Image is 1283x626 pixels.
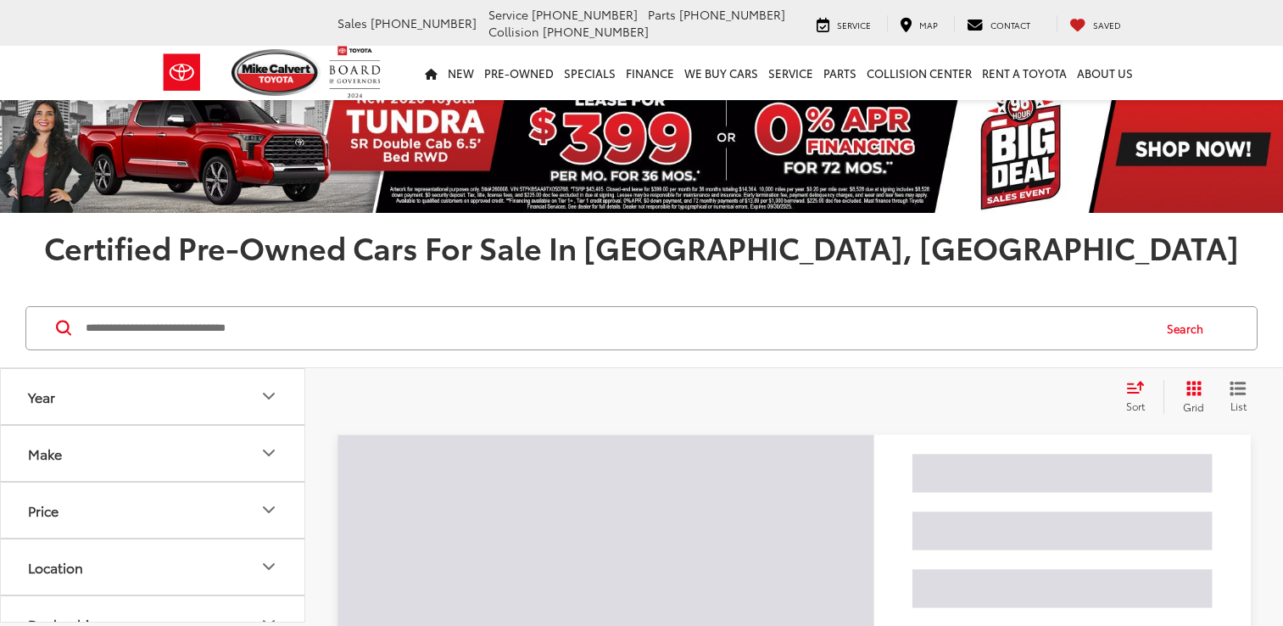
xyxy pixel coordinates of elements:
[679,6,785,23] span: [PHONE_NUMBER]
[28,388,55,405] div: Year
[420,46,443,100] a: Home
[337,14,367,31] span: Sales
[1,426,306,481] button: MakeMake
[954,15,1043,32] a: Contact
[621,46,679,100] a: Finance
[559,46,621,100] a: Specials
[1230,399,1247,413] span: List
[259,500,279,520] div: Price
[990,19,1030,31] span: Contact
[1,483,306,538] button: PricePrice
[479,46,559,100] a: Pre-Owned
[28,559,83,575] div: Location
[1093,19,1121,31] span: Saved
[919,19,938,31] span: Map
[1183,400,1204,414] span: Grid
[371,14,477,31] span: [PHONE_NUMBER]
[488,23,539,40] span: Collision
[1072,46,1138,100] a: About Us
[150,45,214,100] img: Toyota
[1126,399,1145,413] span: Sort
[543,23,649,40] span: [PHONE_NUMBER]
[1,369,306,424] button: YearYear
[1151,307,1228,349] button: Search
[1057,15,1134,32] a: My Saved Vehicles
[443,46,479,100] a: New
[28,445,62,461] div: Make
[804,15,884,32] a: Service
[1,539,306,595] button: LocationLocation
[259,386,279,406] div: Year
[679,46,763,100] a: WE BUY CARS
[1118,380,1163,414] button: Select sort value
[763,46,818,100] a: Service
[488,6,528,23] span: Service
[862,46,977,100] a: Collision Center
[532,6,638,23] span: [PHONE_NUMBER]
[648,6,676,23] span: Parts
[837,19,871,31] span: Service
[1217,380,1259,414] button: List View
[977,46,1072,100] a: Rent a Toyota
[818,46,862,100] a: Parts
[1163,380,1217,414] button: Grid View
[887,15,951,32] a: Map
[28,502,59,518] div: Price
[259,443,279,463] div: Make
[84,308,1151,349] input: Search by Make, Model, or Keyword
[231,49,321,96] img: Mike Calvert Toyota
[259,556,279,577] div: Location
